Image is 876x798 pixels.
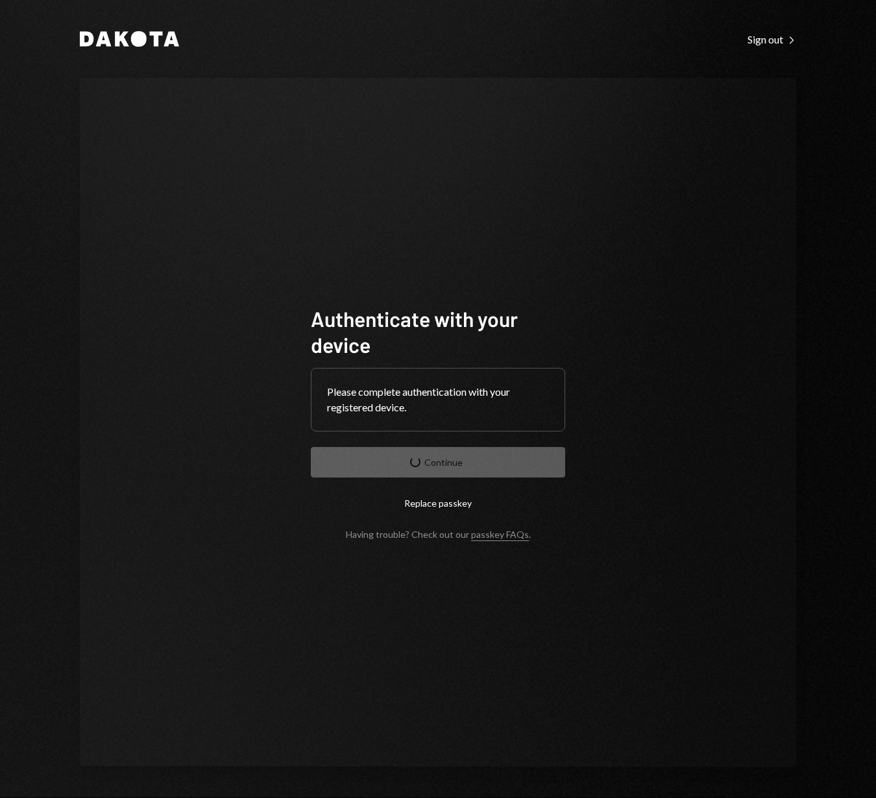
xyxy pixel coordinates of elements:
div: Please complete authentication with your registered device. [327,384,549,415]
a: passkey FAQs [471,529,529,541]
a: Sign out [748,32,796,46]
div: Having trouble? Check out our . [346,529,531,540]
div: Sign out [748,33,796,46]
button: Replace passkey [311,488,565,518]
h1: Authenticate with your device [311,306,565,357]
